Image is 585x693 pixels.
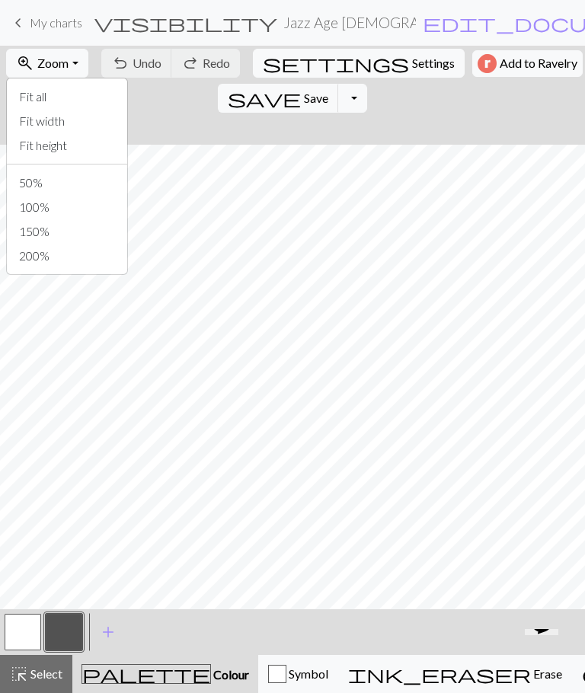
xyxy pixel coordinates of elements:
span: Symbol [286,666,328,681]
span: ink_eraser [348,663,531,685]
button: Fit width [7,109,127,133]
span: My charts [30,15,82,30]
button: Fit all [7,85,127,109]
span: Save [304,91,328,105]
span: Select [28,666,62,681]
img: Ravelry [478,54,497,73]
span: zoom_in [16,53,34,74]
span: Add to Ravelry [500,54,577,73]
span: keyboard_arrow_left [9,12,27,34]
h2: Jazz Age [DEMOGRAPHIC_DATA] / Jazz Age [DEMOGRAPHIC_DATA] [283,14,416,31]
iframe: chat widget [519,629,570,678]
span: Settings [412,54,455,72]
button: 150% [7,219,127,244]
button: 50% [7,171,127,195]
span: save [228,88,301,109]
a: My charts [9,10,82,36]
button: Save [218,84,339,113]
button: Erase [338,655,572,693]
span: settings [263,53,409,74]
span: palette [82,663,210,685]
span: add [99,621,117,643]
span: visibility [94,12,277,34]
button: Colour [72,655,258,693]
span: Zoom [37,56,69,70]
button: Zoom [6,49,88,78]
span: highlight_alt [10,663,28,685]
span: Colour [211,667,249,682]
button: SettingsSettings [253,49,465,78]
button: Add to Ravelry [472,50,583,77]
button: 200% [7,244,127,268]
button: 100% [7,195,127,219]
button: Symbol [258,655,338,693]
i: Settings [263,54,409,72]
button: Fit height [7,133,127,158]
